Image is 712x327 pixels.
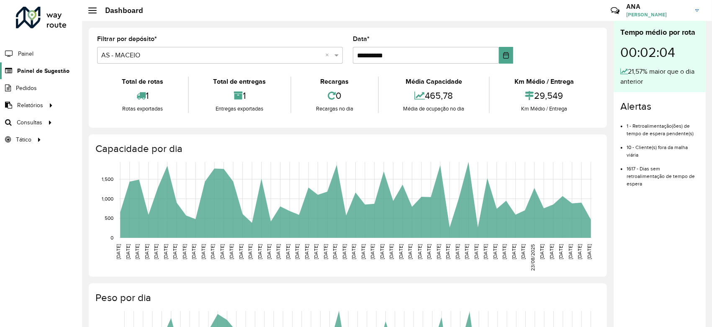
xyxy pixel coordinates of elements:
[381,77,487,87] div: Média Capacidade
[342,244,347,259] text: [DATE]
[285,244,290,259] text: [DATE]
[627,116,699,137] li: 1 - Retroalimentação(ões) de tempo de espera pendente(s)
[99,77,186,87] div: Total de rotas
[102,196,113,201] text: 1,000
[436,244,441,259] text: [DATE]
[191,105,289,113] div: Entregas exportadas
[323,244,328,259] text: [DATE]
[95,143,599,155] h4: Capacidade por dia
[102,176,113,182] text: 1,500
[266,244,272,259] text: [DATE]
[568,244,573,259] text: [DATE]
[293,105,376,113] div: Recargas no dia
[530,244,535,271] text: 23/08/2025
[97,6,143,15] h2: Dashboard
[238,244,244,259] text: [DATE]
[501,244,507,259] text: [DATE]
[125,244,131,259] text: [DATE]
[492,87,596,105] div: 29,549
[492,105,596,113] div: Km Médio / Entrega
[445,244,450,259] text: [DATE]
[620,100,699,113] h4: Alertas
[276,244,281,259] text: [DATE]
[381,87,487,105] div: 465,78
[539,244,545,259] text: [DATE]
[16,84,37,93] span: Pedidos
[144,244,149,259] text: [DATE]
[293,87,376,105] div: 0
[229,244,234,259] text: [DATE]
[17,118,42,127] span: Consultas
[219,244,225,259] text: [DATE]
[586,244,592,259] text: [DATE]
[620,38,699,67] div: 00:02:04
[626,3,689,10] h3: ANA
[483,244,488,259] text: [DATE]
[332,244,338,259] text: [DATE]
[210,244,215,259] text: [DATE]
[473,244,479,259] text: [DATE]
[18,49,33,58] span: Painel
[360,244,366,259] text: [DATE]
[464,244,469,259] text: [DATE]
[105,216,113,221] text: 500
[398,244,404,259] text: [DATE]
[314,244,319,259] text: [DATE]
[200,244,206,259] text: [DATE]
[492,77,596,87] div: Km Médio / Entrega
[191,77,289,87] div: Total de entregas
[549,244,554,259] text: [DATE]
[620,27,699,38] div: Tempo médio por rota
[293,77,376,87] div: Recargas
[257,244,262,259] text: [DATE]
[379,244,385,259] text: [DATE]
[520,244,526,259] text: [DATE]
[163,244,168,259] text: [DATE]
[172,244,177,259] text: [DATE]
[426,244,432,259] text: [DATE]
[407,244,413,259] text: [DATE]
[455,244,460,259] text: [DATE]
[295,244,300,259] text: [DATE]
[626,11,689,18] span: [PERSON_NAME]
[97,34,157,44] label: Filtrar por depósito
[325,50,332,60] span: Clear all
[370,244,375,259] text: [DATE]
[627,159,699,188] li: 1617 - Dias sem retroalimentação de tempo de espera
[558,244,563,259] text: [DATE]
[95,292,599,304] h4: Peso por dia
[116,244,121,259] text: [DATE]
[191,244,196,259] text: [DATE]
[153,244,159,259] text: [DATE]
[388,244,394,259] text: [DATE]
[99,87,186,105] div: 1
[511,244,517,259] text: [DATE]
[577,244,582,259] text: [DATE]
[134,244,140,259] text: [DATE]
[99,105,186,113] div: Rotas exportadas
[17,101,43,110] span: Relatórios
[247,244,253,259] text: [DATE]
[499,47,513,64] button: Choose Date
[417,244,422,259] text: [DATE]
[182,244,187,259] text: [DATE]
[492,244,498,259] text: [DATE]
[111,235,113,240] text: 0
[191,87,289,105] div: 1
[620,67,699,87] div: 21,57% maior que o dia anterior
[16,135,31,144] span: Tático
[606,2,624,20] a: Contato Rápido
[353,34,370,44] label: Data
[351,244,357,259] text: [DATE]
[381,105,487,113] div: Média de ocupação no dia
[17,67,69,75] span: Painel de Sugestão
[304,244,309,259] text: [DATE]
[627,137,699,159] li: 10 - Cliente(s) fora da malha viária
